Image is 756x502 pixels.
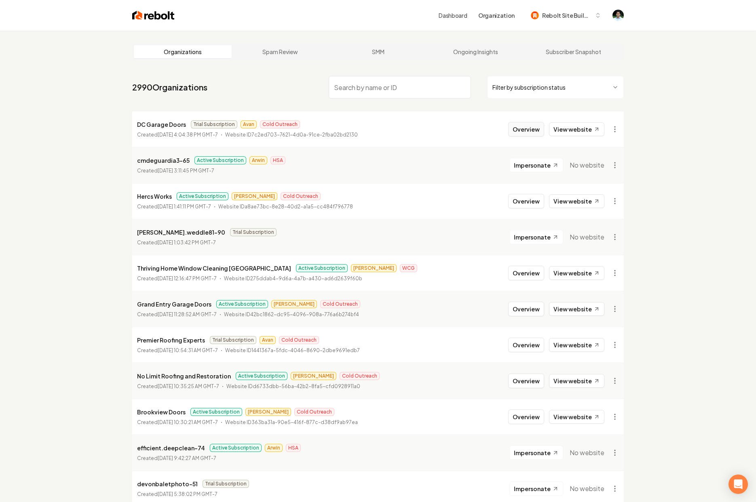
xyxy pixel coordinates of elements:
a: 2990Organizations [132,82,207,93]
p: cmdeguardia3-65 [137,155,190,165]
span: Active Subscription [216,300,268,308]
p: [PERSON_NAME].weddle81-90 [137,227,225,237]
img: Arwin Rahmatpanah [612,10,624,21]
span: Impersonate [514,449,551,457]
span: No website [570,160,604,170]
p: Created [137,347,218,355]
p: Hercs Works [137,191,172,201]
p: efficient.deepclean-74 [137,443,205,453]
p: Thriving Home Window Cleaning [GEOGRAPHIC_DATA] [137,263,291,273]
p: Created [137,382,219,391]
time: [DATE] 3:11:45 PM GMT-7 [158,168,214,174]
button: Overview [508,338,544,352]
p: Created [137,203,211,211]
span: Impersonate [514,233,551,241]
button: Overview [508,302,544,316]
span: Trial Subscription [230,228,277,236]
time: [DATE] 12:16:47 PM GMT-7 [158,275,217,281]
a: View website [549,266,604,280]
button: Impersonate [509,158,563,172]
time: [DATE] 4:04:38 PM GMT-7 [158,132,218,138]
a: View website [549,374,604,388]
span: Rebolt Site Builder [542,11,591,20]
span: Trial Subscription [191,120,237,128]
button: Open user button [612,10,624,21]
span: No website [570,232,604,242]
span: Active Subscription [194,156,246,164]
span: [PERSON_NAME] [291,372,336,380]
p: DC Garage Doors [137,120,186,129]
p: devonbaletphoto-51 [137,479,198,489]
a: View website [549,122,604,136]
span: No website [570,484,604,494]
span: Cold Outreach [340,372,380,380]
button: Impersonate [509,445,563,460]
a: View website [549,302,604,316]
time: [DATE] 9:42:27 AM GMT-7 [158,455,216,461]
p: Website ID 275ddab4-9d6a-4a7b-a430-ad6d2639f60b [224,275,362,283]
p: Created [137,275,217,283]
span: [PERSON_NAME] [245,408,291,416]
time: [DATE] 5:38:02 PM GMT-7 [158,491,218,497]
span: HSA [286,444,301,452]
p: Website ID 1441367a-5fdc-4046-8690-2dbe9691edb7 [225,347,360,355]
p: Created [137,239,216,247]
a: Organizations [134,45,232,58]
span: Trial Subscription [210,336,256,344]
button: Impersonate [509,481,563,496]
p: Brookview Doors [137,407,186,417]
p: Created [137,311,217,319]
time: [DATE] 1:41:11 PM GMT-7 [158,204,211,210]
button: Overview [508,122,544,137]
time: [DATE] 1:03:42 PM GMT-7 [158,239,216,246]
span: Cold Outreach [279,336,319,344]
p: Created [137,490,218,498]
p: Website ID 363ba31a-90e5-416f-877c-d38df9ab97ea [225,418,358,426]
p: Website ID 7c2ed703-7621-4d0a-91ce-2fba02bd2130 [225,131,358,139]
span: Avan [241,120,257,128]
span: Trial Subscription [203,480,249,488]
span: [PERSON_NAME] [271,300,317,308]
p: Created [137,167,214,175]
span: Active Subscription [296,264,348,272]
p: Website ID d6733dbb-56ba-42b2-8fa5-cfd0928911a0 [226,382,360,391]
a: SMM [329,45,427,58]
p: Website ID a8ae73bc-8e28-40d2-a1a5-cc484f796778 [218,203,353,211]
button: Overview [508,374,544,388]
a: View website [549,410,604,424]
span: No website [570,448,604,458]
img: Rebolt Site Builder [531,11,539,19]
p: Created [137,418,218,426]
p: Website ID 42bc1862-dc95-4096-908a-776a6b274bf4 [224,311,359,319]
button: Overview [508,410,544,424]
span: Impersonate [514,485,551,493]
span: Cold Outreach [320,300,360,308]
p: Created [137,454,216,462]
span: Active Subscription [190,408,242,416]
span: Cold Outreach [294,408,334,416]
p: Premier Roofing Experts [137,335,205,345]
a: Subscriber Snapshot [524,45,622,58]
time: [DATE] 10:35:25 AM GMT-7 [158,383,219,389]
span: Arwin [249,156,267,164]
p: No Limit Roofing and Restoration [137,371,231,381]
span: Cold Outreach [281,192,321,200]
span: Arwin [265,444,283,452]
span: Avan [260,336,276,344]
button: Impersonate [509,230,563,244]
a: View website [549,338,604,352]
a: View website [549,194,604,208]
p: Grand Entry Garage Doors [137,299,211,309]
span: Active Subscription [177,192,228,200]
input: Search by name or ID [329,76,471,99]
span: HSA [270,156,285,164]
span: Active Subscription [210,444,262,452]
a: Ongoing Insights [427,45,525,58]
span: Cold Outreach [260,120,300,128]
div: Open Intercom Messenger [729,475,748,494]
span: [PERSON_NAME] [232,192,277,200]
a: Spam Review [232,45,329,58]
span: Impersonate [514,161,551,169]
span: [PERSON_NAME] [351,264,397,272]
img: Rebolt Logo [132,10,175,21]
